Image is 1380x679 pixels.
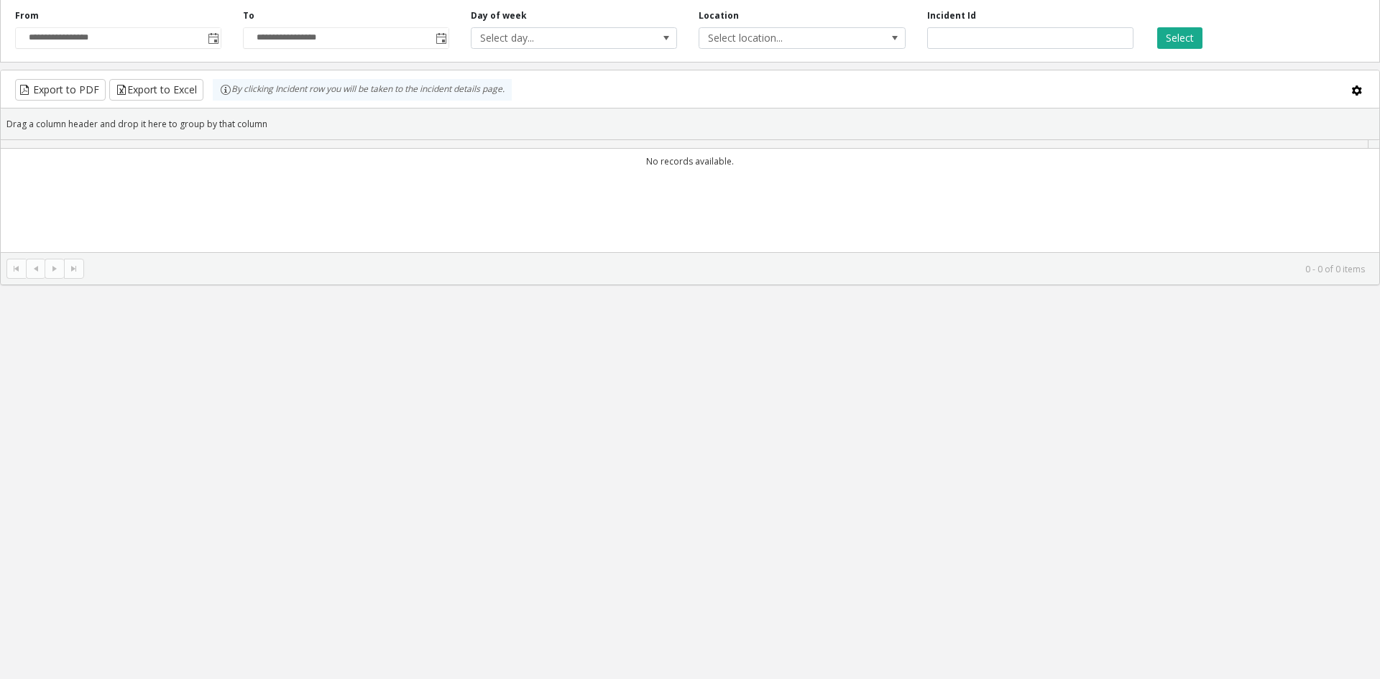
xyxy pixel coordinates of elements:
label: From [15,9,39,22]
span: Toggle popup [205,28,221,48]
span: Select day... [471,28,635,48]
label: To [243,9,254,22]
button: Select [1157,27,1202,49]
button: Export to Excel [109,79,203,101]
div: Drag a column header and drop it here to group by that column [1,111,1379,137]
button: Export to PDF [15,79,106,101]
div: By clicking Incident row you will be taken to the incident details page. [213,79,512,101]
kendo-pager-info: 0 - 0 of 0 items [93,263,1365,275]
span: Select location... [699,28,863,48]
td: No records available. [1,149,1379,174]
span: NO DATA FOUND [699,27,905,49]
span: Toggle popup [433,28,448,48]
label: Incident Id [927,9,976,22]
label: Day of week [471,9,527,22]
div: Data table [1,140,1379,252]
label: Location [699,9,739,22]
img: infoIcon.svg [220,84,231,96]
